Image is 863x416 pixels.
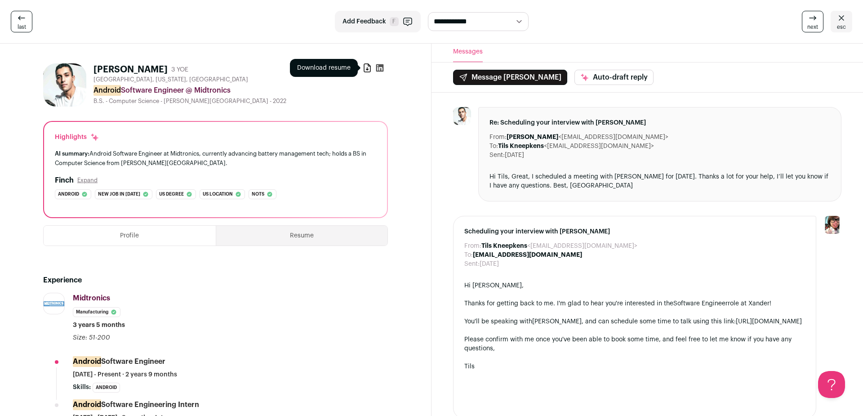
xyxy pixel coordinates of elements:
[574,70,654,85] button: Auto-draft reply
[216,226,388,246] button: Resume
[43,275,388,286] h2: Experience
[73,370,177,379] span: [DATE] - Present · 2 years 9 months
[489,118,830,127] span: Re: Scheduling your interview with [PERSON_NAME]
[43,63,86,107] img: 7b62f765d924cf448c7d341bc3ac001a3178e38ce3908eccf394ff3ba10ff92d.jpg
[44,301,64,306] img: c48f7e200a9b63ffdeb53ec2ac76acf1f49929b7546a47172e86fa99a752d953.jpg
[489,142,498,151] dt: To:
[73,295,110,302] span: Midtronics
[55,175,74,186] h2: Finch
[464,335,805,353] div: Please confirm with me once you've been able to book some time, and feel free to let me know if y...
[489,133,507,142] dt: From:
[464,227,805,236] span: Scheduling your interview with [PERSON_NAME]
[343,17,386,26] span: Add Feedback
[73,399,101,410] mark: Android
[837,23,846,31] span: esc
[73,321,125,330] span: 3 years 5 months
[453,107,471,125] img: 7b62f765d924cf448c7d341bc3ac001a3178e38ce3908eccf394ff3ba10ff92d.jpg
[464,259,480,268] dt: Sent:
[18,23,26,31] span: last
[453,70,567,85] button: Message [PERSON_NAME]
[290,59,358,77] div: Download resume
[807,23,818,31] span: next
[390,17,399,26] span: F
[464,362,805,371] div: Tils
[73,400,199,410] div: Software Engineering Intern
[507,134,558,140] b: [PERSON_NAME]
[171,65,188,74] div: 3 YOE
[203,190,233,199] span: Us location
[453,42,483,62] button: Messages
[505,151,524,160] dd: [DATE]
[831,11,852,32] a: esc
[11,11,32,32] a: last
[481,242,637,250] dd: <[EMAIL_ADDRESS][DOMAIN_NAME]>
[335,11,421,32] button: Add Feedback F
[480,259,499,268] dd: [DATE]
[73,356,101,367] mark: Android
[55,151,89,157] span: AI summary:
[252,190,264,199] span: Nots
[464,250,473,259] dt: To:
[55,133,99,142] div: Highlights
[464,317,805,326] div: You'll be speaking with , and can schedule some time to talk using this link:
[93,85,388,96] div: Software Engineer @ Midtronics
[73,335,110,341] span: Size: 51-200
[673,300,728,307] a: Software Engineer
[55,149,376,168] div: Android Software Engineer at Midtronics, currently advancing battery management tech; holds a BS ...
[532,318,582,325] a: [PERSON_NAME]
[823,216,841,234] img: 14759586-medium_jpg
[818,371,845,398] iframe: Help Scout Beacon - Open
[73,383,91,392] span: Skills:
[73,307,120,317] li: Manufacturing
[159,190,184,199] span: Us degree
[802,11,823,32] a: next
[481,243,527,249] b: Tils Kneepkens
[489,151,505,160] dt: Sent:
[464,281,805,290] div: Hi [PERSON_NAME],
[93,63,168,76] h1: [PERSON_NAME]
[93,85,121,96] mark: Android
[736,318,802,325] a: [URL][DOMAIN_NAME]
[464,242,481,250] dt: From:
[498,143,544,149] b: Tils Kneepkens
[507,133,668,142] dd: <[EMAIL_ADDRESS][DOMAIN_NAME]>
[489,172,830,190] div: Hi Tils, Great, I scheduled a meeting with [PERSON_NAME] for [DATE]. Thanks a lot for your help, ...
[98,190,140,199] span: New job in [DATE]
[464,299,805,308] div: Thanks for getting back to me. I'm glad to hear you're interested in the role at Xander!
[473,252,582,258] b: [EMAIL_ADDRESS][DOMAIN_NAME]
[44,226,216,246] button: Profile
[498,142,654,151] dd: <[EMAIL_ADDRESS][DOMAIN_NAME]>
[77,177,98,184] button: Expand
[93,76,248,83] span: [GEOGRAPHIC_DATA], [US_STATE], [GEOGRAPHIC_DATA]
[73,357,165,367] div: Software Engineer
[93,383,120,393] li: Android
[93,98,388,105] div: B.S. - Computer Science - [PERSON_NAME][GEOGRAPHIC_DATA] - 2022
[58,190,79,199] span: Android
